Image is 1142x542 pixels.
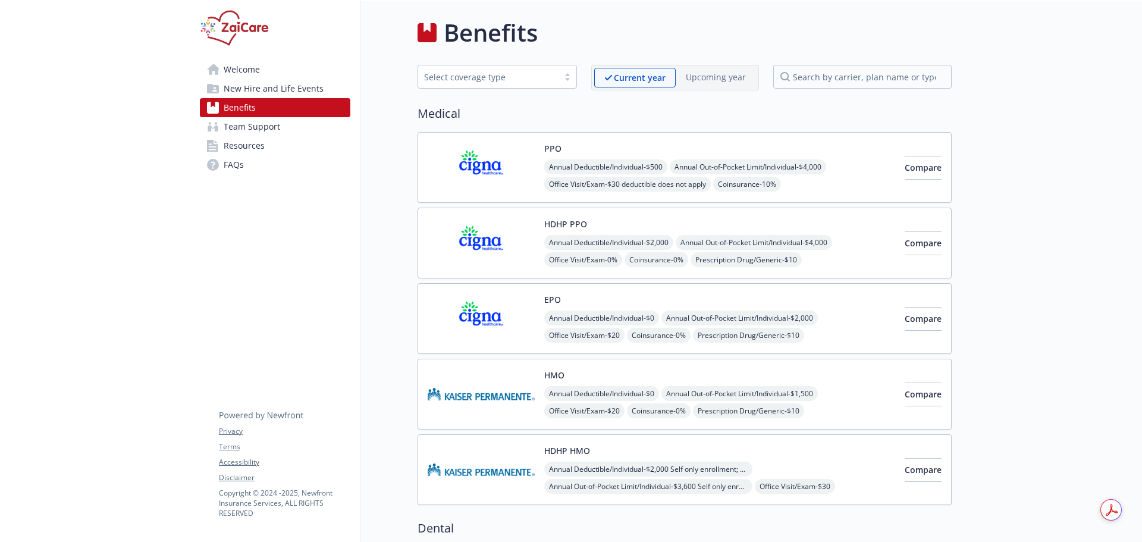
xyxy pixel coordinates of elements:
span: Prescription Drug/Generic - $10 [693,328,804,343]
span: Upcoming year [676,68,756,87]
input: search by carrier, plan name or type [773,65,952,89]
a: Welcome [200,60,350,79]
span: New Hire and Life Events [224,79,324,98]
span: Compare [905,162,942,173]
a: Team Support [200,117,350,136]
button: Compare [905,458,942,482]
span: Coinsurance - 0% [625,252,688,267]
img: CIGNA carrier logo [428,218,535,268]
span: Prescription Drug/Generic - $10 [691,252,802,267]
a: Accessibility [219,457,350,468]
span: Team Support [224,117,280,136]
button: Compare [905,156,942,180]
span: Office Visit/Exam - $30 [755,479,835,494]
span: Office Visit/Exam - $20 [544,403,625,418]
img: Kaiser Permanente Insurance Company carrier logo [428,444,535,495]
a: Privacy [219,426,350,437]
span: Annual Deductible/Individual - $2,000 [544,235,673,250]
span: Annual Out-of-Pocket Limit/Individual - $3,600 Self only enrollment; $3,600 for any one member wi... [544,479,752,494]
a: Benefits [200,98,350,117]
img: CIGNA carrier logo [428,142,535,193]
span: Annual Out-of-Pocket Limit/Individual - $2,000 [661,311,818,325]
span: Annual Out-of-Pocket Limit/Individual - $4,000 [676,235,832,250]
span: Office Visit/Exam - $20 [544,328,625,343]
img: Kaiser Permanente Insurance Company carrier logo [428,369,535,419]
p: Upcoming year [686,71,746,83]
span: Annual Deductible/Individual - $0 [544,386,659,401]
span: Office Visit/Exam - $30 deductible does not apply [544,177,711,192]
a: Resources [200,136,350,155]
span: FAQs [224,155,244,174]
span: Resources [224,136,265,155]
div: Select coverage type [424,71,553,83]
button: PPO [544,142,561,155]
span: Benefits [224,98,256,117]
h1: Benefits [444,15,538,51]
a: Terms [219,441,350,452]
span: Annual Deductible/Individual - $2,000 Self only enrollment; $3,300 for any one member within a Fa... [544,462,752,477]
span: Compare [905,464,942,475]
span: Annual Out-of-Pocket Limit/Individual - $4,000 [670,159,826,174]
button: HDHP PPO [544,218,587,230]
p: Copyright © 2024 - 2025 , Newfront Insurance Services, ALL RIGHTS RESERVED [219,488,350,518]
h2: Dental [418,519,952,537]
span: Annual Out-of-Pocket Limit/Individual - $1,500 [661,386,818,401]
button: EPO [544,293,561,306]
span: Coinsurance - 0% [627,328,691,343]
span: Compare [905,389,942,400]
button: Compare [905,383,942,406]
span: Prescription Drug/Generic - $10 [693,403,804,418]
span: Compare [905,237,942,249]
button: HMO [544,369,564,381]
span: Coinsurance - 0% [627,403,691,418]
span: Annual Deductible/Individual - $500 [544,159,667,174]
span: Office Visit/Exam - 0% [544,252,622,267]
span: Annual Deductible/Individual - $0 [544,311,659,325]
img: CIGNA carrier logo [428,293,535,344]
a: Disclaimer [219,472,350,483]
span: Coinsurance - 10% [713,177,781,192]
button: Compare [905,231,942,255]
p: Current year [614,71,666,84]
span: Compare [905,313,942,324]
a: FAQs [200,155,350,174]
button: HDHP HMO [544,444,590,457]
span: Welcome [224,60,260,79]
a: New Hire and Life Events [200,79,350,98]
button: Compare [905,307,942,331]
h2: Medical [418,105,952,123]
